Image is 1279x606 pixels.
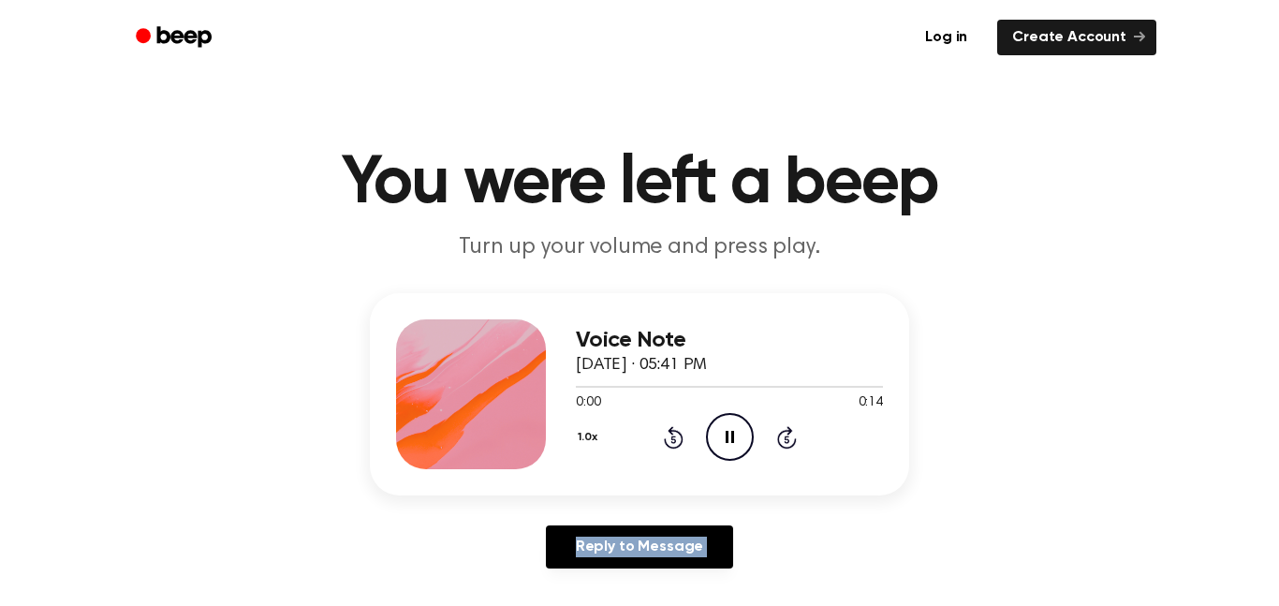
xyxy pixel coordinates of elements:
h3: Voice Note [576,328,883,353]
a: Reply to Message [546,525,733,569]
button: 1.0x [576,421,604,453]
h1: You were left a beep [160,150,1119,217]
span: 0:14 [859,393,883,413]
a: Beep [123,20,228,56]
p: Turn up your volume and press play. [280,232,999,263]
a: Create Account [997,20,1156,55]
a: Log in [906,16,986,59]
span: [DATE] · 05:41 PM [576,357,707,374]
span: 0:00 [576,393,600,413]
